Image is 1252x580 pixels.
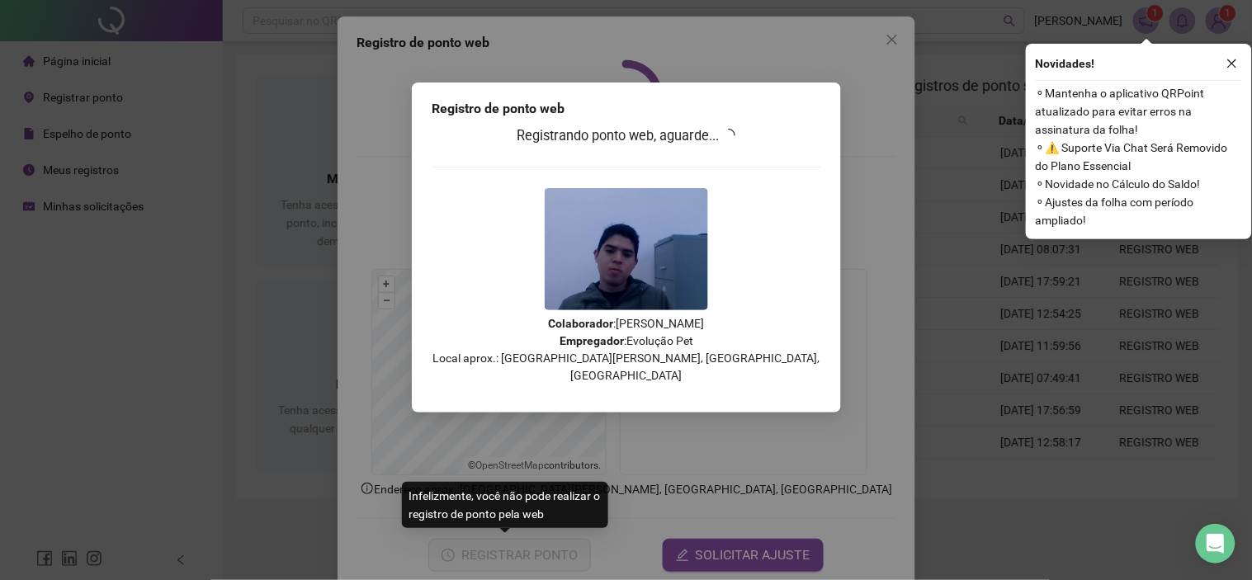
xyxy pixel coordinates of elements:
[402,482,608,528] div: Infelizmente, você não pode realizar o registro de ponto pela web
[548,317,613,330] strong: Colaborador
[722,129,735,142] span: loading
[1226,58,1238,69] span: close
[432,99,821,119] div: Registro de ponto web
[1036,54,1095,73] span: Novidades !
[1036,175,1242,193] span: ⚬ Novidade no Cálculo do Saldo!
[560,334,624,347] strong: Empregador
[545,188,708,310] img: Z
[1196,524,1235,563] div: Open Intercom Messenger
[1036,84,1242,139] span: ⚬ Mantenha o aplicativo QRPoint atualizado para evitar erros na assinatura da folha!
[432,125,821,147] h3: Registrando ponto web, aguarde...
[432,315,821,384] p: : [PERSON_NAME] : Evolução Pet Local aprox.: [GEOGRAPHIC_DATA][PERSON_NAME], [GEOGRAPHIC_DATA], [...
[1036,139,1242,175] span: ⚬ ⚠️ Suporte Via Chat Será Removido do Plano Essencial
[1036,193,1242,229] span: ⚬ Ajustes da folha com período ampliado!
